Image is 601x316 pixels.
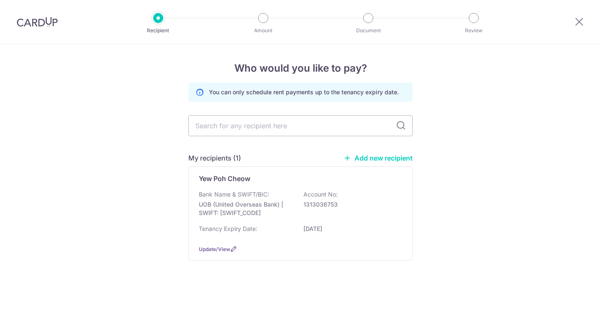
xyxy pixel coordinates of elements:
a: Update/View [199,246,230,252]
p: Review [443,26,505,35]
p: You can only schedule rent payments up to the tenancy expiry date. [209,88,399,96]
img: CardUp [17,17,58,27]
p: Recipient [127,26,189,35]
p: [DATE] [303,225,397,233]
h4: Who would you like to pay? [188,61,413,76]
h5: My recipients (1) [188,153,241,163]
p: Account No: [303,190,338,199]
a: Add new recipient [344,154,413,162]
p: Document [337,26,399,35]
p: Amount [232,26,294,35]
p: Yew Poh Cheow [199,174,250,184]
p: UOB (United Overseas Bank) | SWIFT: [SWIFT_CODE] [199,200,293,217]
p: Bank Name & SWIFT/BIC: [199,190,269,199]
p: Tenancy Expiry Date: [199,225,257,233]
p: 1313036753 [303,200,397,209]
input: Search for any recipient here [188,115,413,136]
